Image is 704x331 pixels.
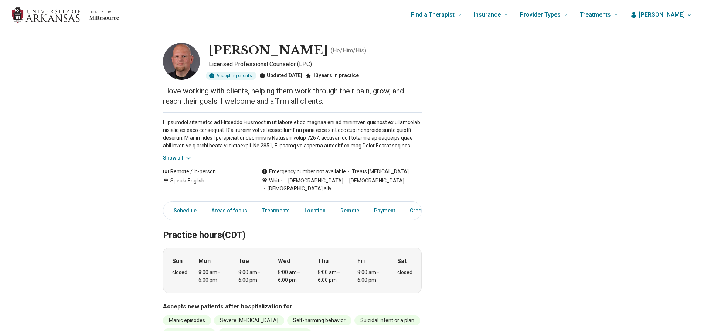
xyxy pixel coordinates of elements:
strong: Sat [397,257,407,266]
p: powered by [89,9,119,15]
h1: [PERSON_NAME] [209,43,328,58]
strong: Wed [278,257,290,266]
p: I love working with clients, helping them work through their pain, grow, and reach their goals. I... [163,86,422,106]
p: Licensed Professional Counselor (LPC) [209,60,422,69]
span: Insurance [474,10,501,20]
div: closed [172,269,187,276]
strong: Fri [357,257,365,266]
h3: Accepts new patients after hospitalization for [163,302,422,311]
a: Credentials [405,203,442,218]
div: Emergency number not available [262,168,346,175]
div: 8:00 am – 6:00 pm [357,269,386,284]
span: [DEMOGRAPHIC_DATA] ally [262,185,331,192]
img: Cody Davis, Licensed Professional Counselor (LPC) [163,43,200,80]
button: Show all [163,154,192,162]
div: 8:00 am – 6:00 pm [198,269,227,284]
strong: Sun [172,257,183,266]
div: closed [397,269,412,276]
div: When does the program meet? [163,248,422,293]
span: [DEMOGRAPHIC_DATA] [343,177,404,185]
span: Treats [MEDICAL_DATA] [346,168,409,175]
strong: Thu [318,257,329,266]
a: Treatments [258,203,294,218]
strong: Mon [198,257,211,266]
div: 13 years in practice [305,72,359,80]
a: Remote [336,203,364,218]
button: [PERSON_NAME] [630,10,692,19]
div: Speaks English [163,177,247,192]
li: Manic episodes [163,315,211,325]
div: Updated [DATE] [259,72,302,80]
a: Schedule [165,203,201,218]
div: 8:00 am – 6:00 pm [238,269,267,284]
a: Location [300,203,330,218]
span: Provider Types [520,10,561,20]
a: Home page [12,3,119,27]
p: ( He/Him/His ) [331,46,366,55]
a: Payment [370,203,399,218]
li: Suicidal intent or a plan [354,315,420,325]
span: Treatments [580,10,611,20]
span: Find a Therapist [411,10,455,20]
a: Areas of focus [207,203,252,218]
li: Severe [MEDICAL_DATA] [214,315,284,325]
span: [DEMOGRAPHIC_DATA] [282,177,343,185]
p: L ipsumdol sitametco ad Elitseddo Eiusmodt in ut labore et do magnaa eni ad minimven quisnost ex ... [163,119,422,150]
div: 8:00 am – 6:00 pm [318,269,346,284]
li: Self-harming behavior [287,315,351,325]
span: [PERSON_NAME] [639,10,685,19]
h2: Practice hours (CDT) [163,211,422,242]
div: 8:00 am – 6:00 pm [278,269,306,284]
div: Remote / In-person [163,168,247,175]
strong: Tue [238,257,249,266]
span: White [269,177,282,185]
div: Accepting clients [206,72,256,80]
